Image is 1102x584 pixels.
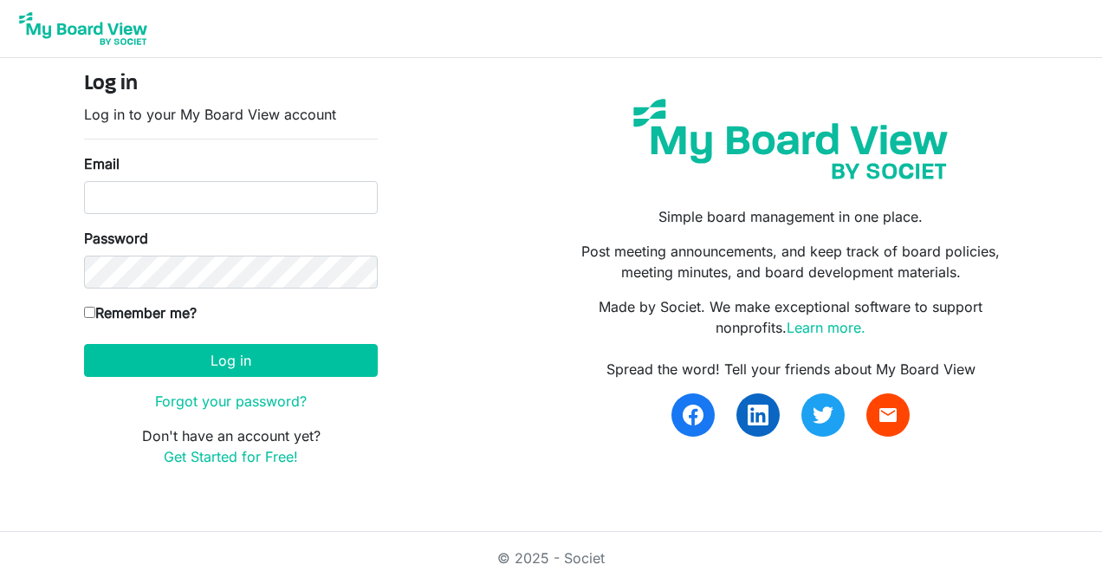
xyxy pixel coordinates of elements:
img: My Board View Logo [14,7,152,50]
h4: Log in [84,72,378,97]
label: Password [84,228,148,249]
label: Remember me? [84,302,197,323]
a: Forgot your password? [155,393,307,410]
p: Simple board management in one place. [564,206,1018,227]
p: Don't have an account yet? [84,425,378,467]
input: Remember me? [84,307,95,318]
p: Log in to your My Board View account [84,104,378,125]
a: email [866,393,910,437]
button: Log in [84,344,378,377]
p: Post meeting announcements, and keep track of board policies, meeting minutes, and board developm... [564,241,1018,282]
a: Learn more. [787,319,865,336]
p: Made by Societ. We make exceptional software to support nonprofits. [564,296,1018,338]
img: facebook.svg [683,405,703,425]
img: twitter.svg [813,405,833,425]
img: my-board-view-societ.svg [620,86,961,192]
img: linkedin.svg [748,405,768,425]
span: email [878,405,898,425]
a: © 2025 - Societ [497,549,605,567]
div: Spread the word! Tell your friends about My Board View [564,359,1018,380]
a: Get Started for Free! [164,448,298,465]
label: Email [84,153,120,174]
